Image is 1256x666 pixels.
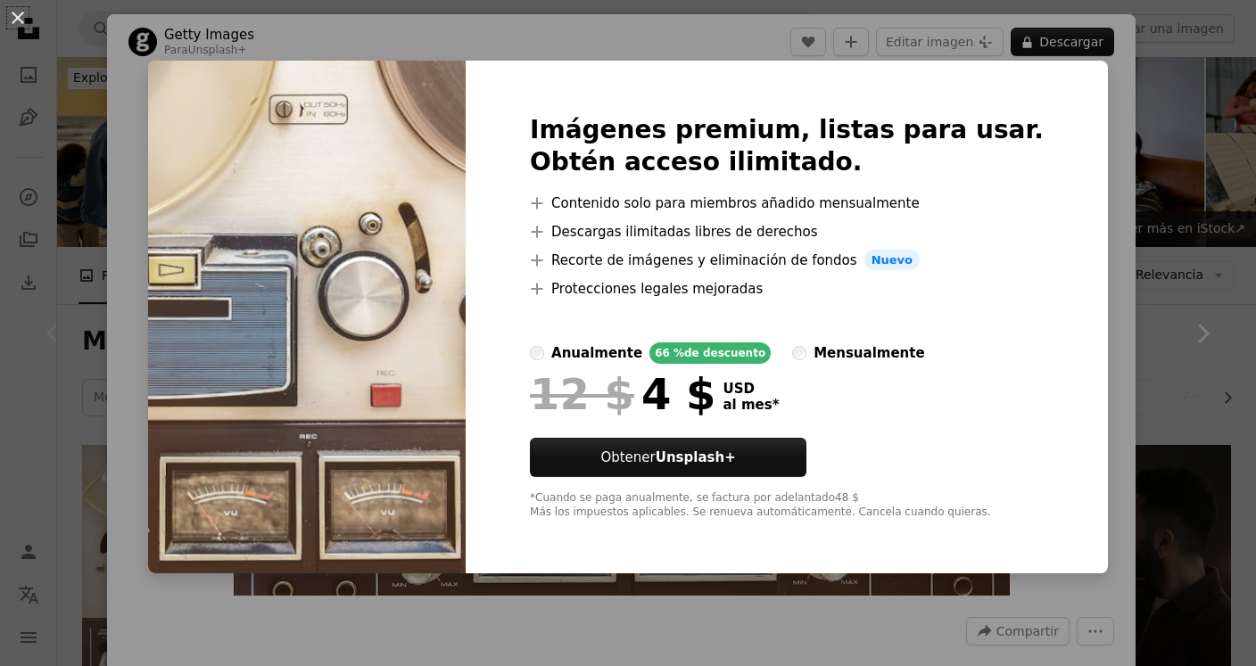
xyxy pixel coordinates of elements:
[649,342,771,364] div: 66 % de descuento
[530,346,544,360] input: anualmente66 %de descuento
[530,371,715,417] div: 4 $
[148,61,466,574] img: premium_photo-1682125853703-896a05629709
[792,346,806,360] input: mensualmente
[814,342,924,364] div: mensualmente
[723,397,779,413] span: al mes *
[530,193,1044,214] li: Contenido solo para miembros añadido mensualmente
[656,449,736,465] strong: Unsplash+
[530,250,1044,271] li: Recorte de imágenes y eliminación de fondos
[530,491,1044,520] div: *Cuando se paga anualmente, se factura por adelantado 48 $ Más los impuestos aplicables. Se renue...
[530,221,1044,243] li: Descargas ilimitadas libres de derechos
[530,438,806,477] button: ObtenerUnsplash+
[864,250,920,271] span: Nuevo
[551,342,642,364] div: anualmente
[530,114,1044,178] h2: Imágenes premium, listas para usar. Obtén acceso ilimitado.
[530,371,634,417] span: 12 $
[530,278,1044,300] li: Protecciones legales mejoradas
[723,381,779,397] span: USD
